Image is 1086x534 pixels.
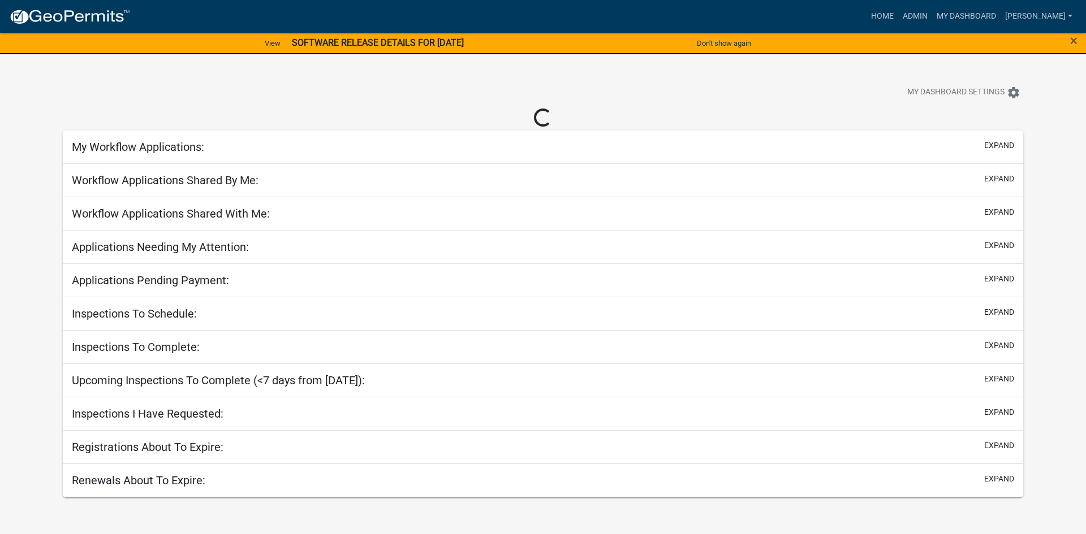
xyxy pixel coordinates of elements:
i: settings [1007,86,1020,99]
button: expand [984,206,1014,218]
button: Don't show again [692,34,756,53]
h5: Registrations About To Expire: [72,440,223,454]
h5: Renewals About To Expire: [72,474,205,487]
h5: Inspections To Complete: [72,340,200,354]
button: expand [984,240,1014,251]
h5: Inspections I Have Requested: [72,407,223,420]
button: expand [984,440,1014,451]
h5: Applications Needing My Attention: [72,240,249,254]
a: [PERSON_NAME] [1001,6,1077,27]
span: × [1070,33,1078,49]
h5: My Workflow Applications: [72,140,204,154]
h5: Upcoming Inspections To Complete (<7 days from [DATE]): [72,374,365,387]
button: expand [984,373,1014,385]
a: My Dashboard [932,6,1001,27]
h5: Workflow Applications Shared By Me: [72,173,258,187]
button: expand [984,273,1014,285]
a: Admin [898,6,932,27]
button: expand [984,140,1014,151]
button: expand [984,173,1014,185]
button: expand [984,306,1014,318]
button: Close [1070,34,1078,47]
button: My Dashboard Settingssettings [898,81,1029,103]
button: expand [984,340,1014,351]
span: My Dashboard Settings [907,86,1005,99]
h5: Inspections To Schedule: [72,307,197,320]
h5: Applications Pending Payment: [72,273,229,287]
h5: Workflow Applications Shared With Me: [72,207,270,220]
button: expand [984,473,1014,485]
a: Home [867,6,898,27]
strong: SOFTWARE RELEASE DETAILS FOR [DATE] [292,37,464,48]
a: View [260,34,285,53]
button: expand [984,406,1014,418]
